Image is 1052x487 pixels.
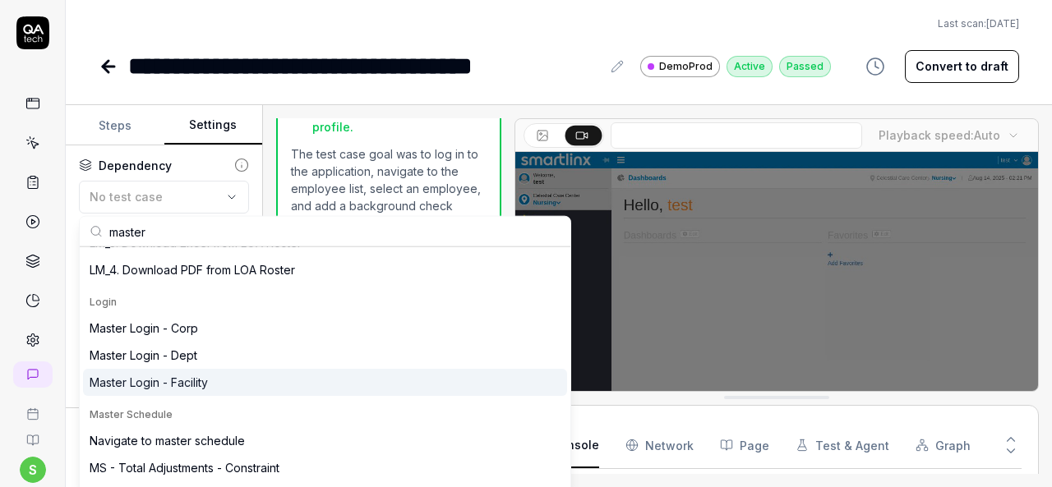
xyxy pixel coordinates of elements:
[986,17,1019,30] time: [DATE]
[727,56,773,77] div: Active
[66,106,164,145] button: Steps
[90,234,302,251] div: LM_3. Download Excel from LOA Roster
[90,432,245,449] div: Navigate to master schedule
[90,261,295,278] div: LM_4. Download PDF from LOA Roster
[938,16,1019,31] span: Last scan:
[90,190,163,204] span: No test case
[109,217,561,246] input: Search test cases...
[7,420,58,447] a: Documentation
[779,56,831,77] div: Passed
[90,459,279,476] div: MS - Total Adjustments - Constraint
[20,457,46,483] button: s
[938,16,1019,31] button: Last scan:[DATE]
[90,374,208,391] div: Master Login - Facility
[856,50,895,83] button: View version history
[13,361,53,388] a: New conversation
[7,394,58,420] a: Book a call with us
[640,55,720,77] a: DemoProd
[79,181,249,214] button: No test case
[90,407,561,422] div: Master Schedule
[916,422,971,468] button: Graph
[720,422,769,468] button: Page
[291,145,487,456] p: The test case goal was to log in to the application, navigate to the employee list, select an emp...
[164,106,263,145] button: Settings
[90,347,197,364] div: Master Login - Dept
[99,157,172,174] div: Dependency
[659,59,713,74] span: DemoProd
[90,295,561,310] div: Login
[90,319,198,337] div: Master Login - Corp
[879,126,1000,144] div: Playback speed:
[905,50,1019,83] button: Convert to draft
[796,422,889,468] button: Test & Agent
[625,422,694,468] button: Network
